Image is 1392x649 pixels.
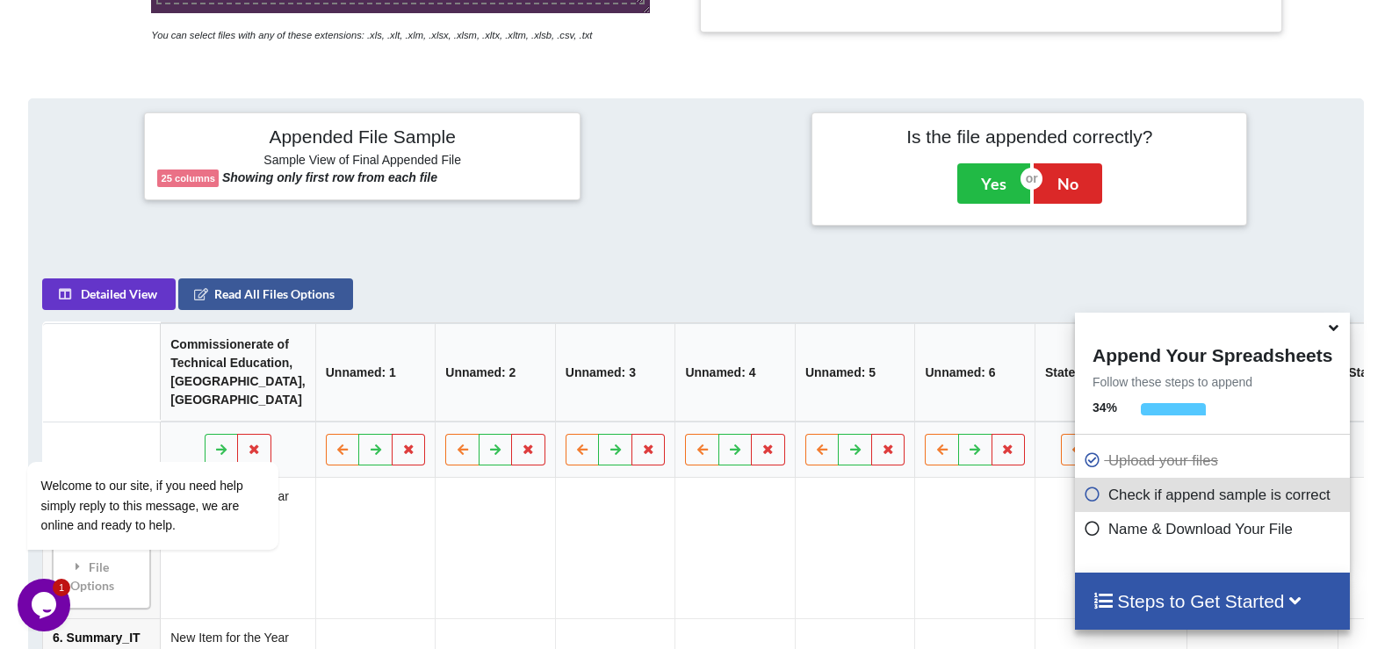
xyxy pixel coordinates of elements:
b: 25 columns [161,173,215,184]
th: Unnamed: 2 [435,323,555,422]
th: Unnamed: 4 [674,323,795,422]
th: Unnamed: 5 [795,323,915,422]
th: Unnamed: 6 [914,323,1035,422]
h4: Appended File Sample [157,126,566,150]
i: You can select files with any of these extensions: .xls, .xlt, .xlm, .xlsx, .xlsm, .xltx, .xltm, ... [151,30,592,40]
h4: Is the file appended correctly? [825,126,1234,148]
p: Upload your files [1084,450,1345,472]
div: File Options [58,548,145,603]
p: Follow these steps to append [1075,373,1350,391]
p: Check if append sample is correct [1084,484,1345,506]
th: Unnamed: 3 [555,323,675,422]
b: 34 % [1093,400,1117,415]
button: Yes [957,163,1030,204]
iframe: chat widget [18,579,74,631]
button: Read All Files Options [178,278,353,310]
button: Detailed View [42,278,176,310]
th: Statement - 5 [1035,323,1186,422]
h4: Append Your Spreadsheets [1075,340,1350,366]
button: No [1034,163,1102,204]
b: Showing only first row from each file [222,170,437,184]
th: Unnamed: 1 [315,323,436,422]
p: Name & Download Your File [1084,518,1345,540]
h6: Sample View of Final Appended File [157,153,566,170]
h4: Steps to Get Started [1093,590,1332,612]
iframe: chat widget [18,303,334,570]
